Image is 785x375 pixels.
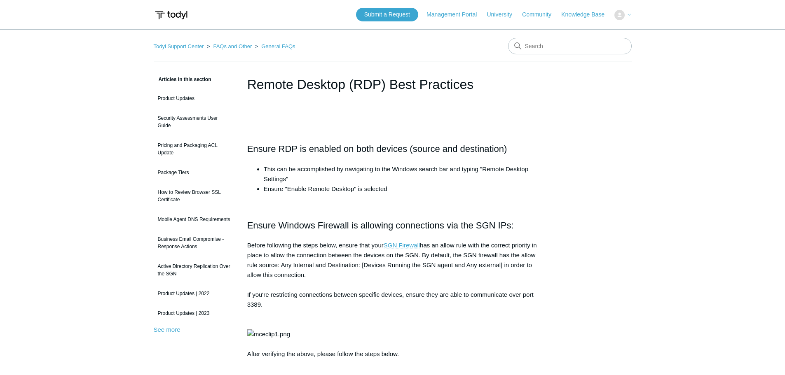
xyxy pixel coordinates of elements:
[384,242,420,249] a: SGN Firewall
[487,10,520,19] a: University
[205,43,253,49] li: FAQs and Other
[154,91,235,106] a: Product Updates
[154,231,235,254] a: Business Email Compromise - Response Actions
[154,43,204,49] a: Todyl Support Center
[154,165,235,180] a: Package Tiers
[154,137,235,161] a: Pricing and Packaging ACL Update
[261,43,295,49] a: General FAQs
[264,164,538,184] li: This can be accomplished by navigating to the Windows search bar and typing "Remote Desktop Setti...
[356,8,418,21] a: Submit a Request
[154,326,180,333] a: See more
[154,184,235,207] a: How to Review Browser SSL Certificate
[247,142,538,156] h2: Ensure RDP is enabled on both devices (source and destination)
[213,43,252,49] a: FAQs and Other
[264,184,538,194] li: Ensure "Enable Remote Desktop" is selected
[154,259,235,282] a: Active Directory Replication Over the SGN
[247,75,538,94] h1: Remote Desktop (RDP) Best Practices
[247,329,290,339] img: mceclip1.png
[561,10,613,19] a: Knowledge Base
[247,218,538,233] h2: Ensure Windows Firewall is allowing connections via the SGN IPs:
[522,10,560,19] a: Community
[154,110,235,133] a: Security Assessments User Guide
[154,305,235,321] a: Product Updates | 2023
[154,212,235,227] a: Mobile Agent DNS Requirements
[154,77,211,82] span: Articles in this section
[154,286,235,301] a: Product Updates | 2022
[426,10,485,19] a: Management Portal
[508,38,632,54] input: Search
[154,7,189,23] img: Todyl Support Center Help Center home page
[253,43,295,49] li: General FAQs
[247,240,538,359] p: Before following the steps below, ensure that your has an allow rule with the correct priority in...
[154,43,206,49] li: Todyl Support Center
